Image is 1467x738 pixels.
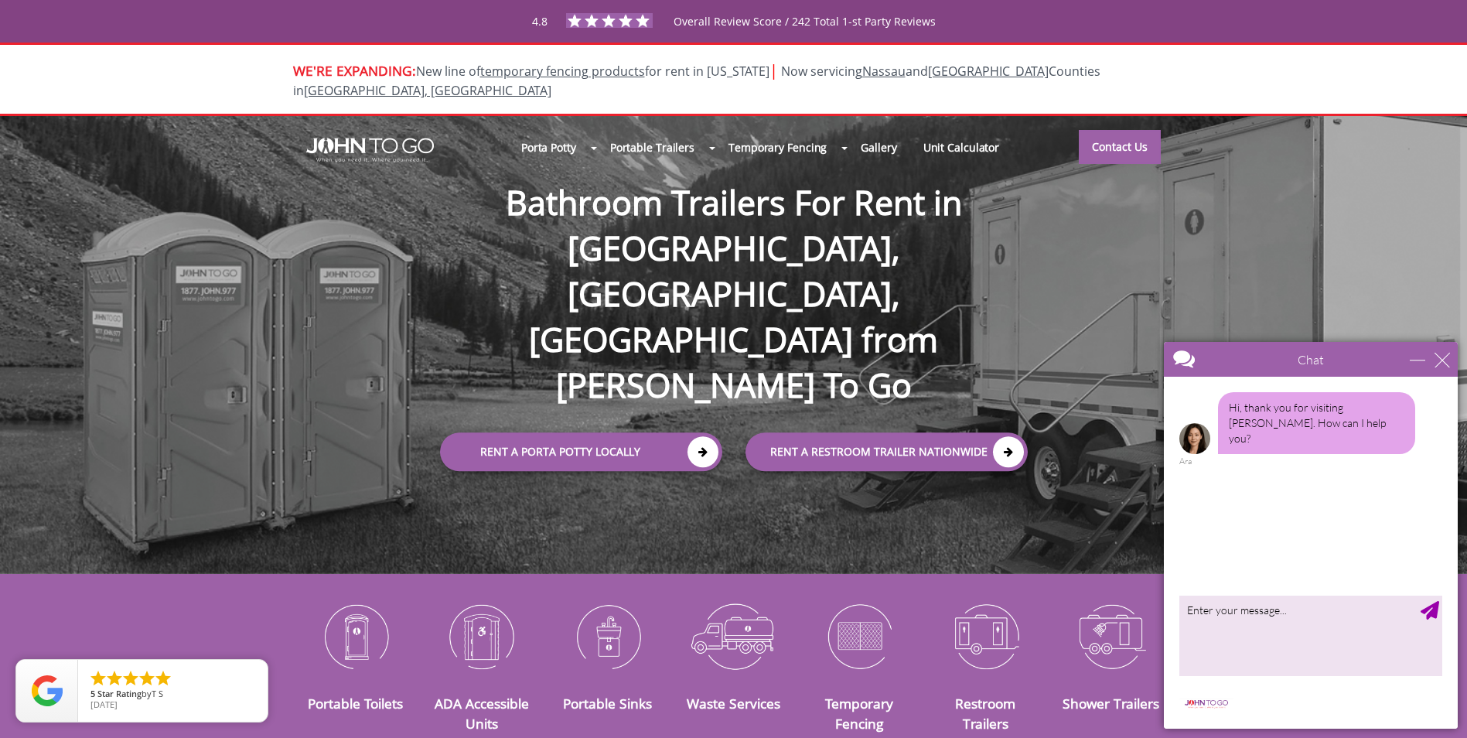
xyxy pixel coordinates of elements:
[769,60,778,80] span: |
[955,694,1015,733] a: Restroom Trailers
[306,138,434,162] img: JOHN to go
[1079,130,1161,164] a: Contact Us
[154,669,172,688] li: 
[508,131,589,164] a: Porta Potty
[105,669,124,688] li: 
[910,131,1013,164] a: Unit Calculator
[862,63,906,80] a: Nassau
[138,669,156,688] li: 
[532,14,548,29] span: 4.8
[305,596,408,676] img: Portable-Toilets-icon_N.png
[1060,596,1163,676] img: Shower-Trailers-icon_N.png
[556,596,659,676] img: Portable-Sinks-icon_N.png
[293,63,1100,99] span: New line of for rent in [US_STATE]
[32,675,63,706] img: Review Rating
[597,131,708,164] a: Portable Trailers
[90,689,255,700] span: by
[480,63,645,80] a: temporary fencing products
[425,130,1043,408] h1: Bathroom Trailers For Rent in [GEOGRAPHIC_DATA], [GEOGRAPHIC_DATA], [GEOGRAPHIC_DATA] from [PERSO...
[687,694,780,712] a: Waste Services
[308,694,403,712] a: Portable Toilets
[848,131,909,164] a: Gallery
[1155,333,1467,738] iframe: Live Chat Box
[674,14,936,60] span: Overall Review Score / 242 Total 1-st Party Reviews
[808,596,911,676] img: Temporary-Fencing-cion_N.png
[90,699,118,710] span: [DATE]
[304,82,551,99] a: [GEOGRAPHIC_DATA], [GEOGRAPHIC_DATA]
[293,61,416,80] span: WE'RE EXPANDING:
[89,669,107,688] li: 
[440,433,722,472] a: Rent a Porta Potty Locally
[1063,694,1159,712] a: Shower Trailers
[825,694,893,733] a: Temporary Fencing
[435,694,529,733] a: ADA Accessible Units
[715,131,840,164] a: Temporary Fencing
[97,688,142,699] span: Star Rating
[121,669,140,688] li: 
[293,63,1100,99] span: Now servicing and Counties in
[682,596,785,676] img: Waste-Services-icon_N.png
[563,694,652,712] a: Portable Sinks
[934,596,1037,676] img: Restroom-Trailers-icon_N.png
[90,688,95,699] span: 5
[430,596,533,676] img: ADA-Accessible-Units-icon_N.png
[152,688,163,699] span: T S
[745,433,1028,472] a: rent a RESTROOM TRAILER Nationwide
[928,63,1049,80] a: [GEOGRAPHIC_DATA]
